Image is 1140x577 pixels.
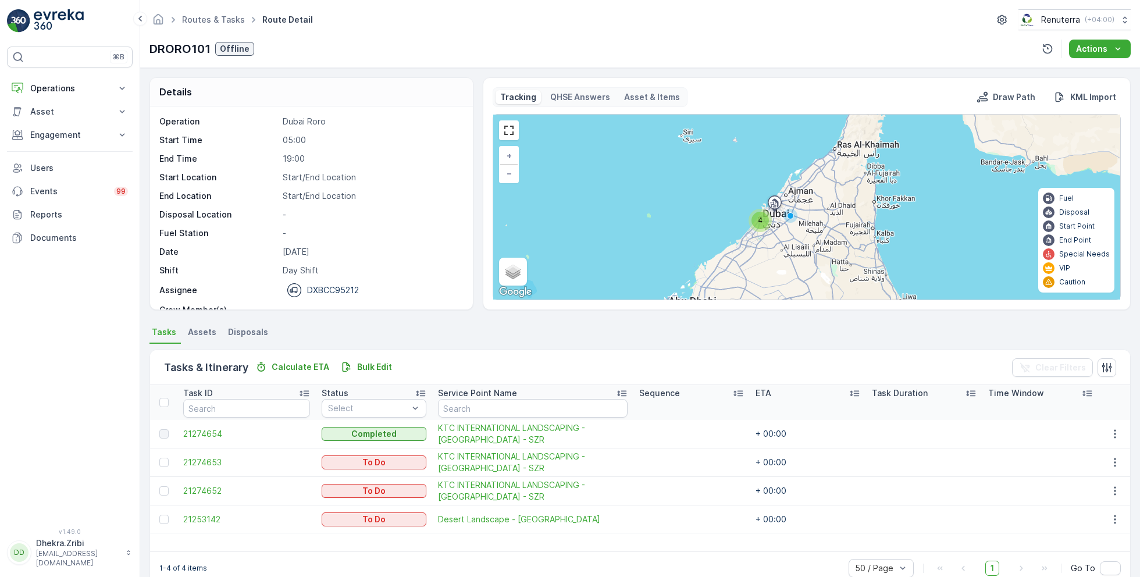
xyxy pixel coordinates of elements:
button: Calculate ETA [251,360,334,374]
td: + 00:00 [750,477,866,505]
p: Draw Path [993,91,1035,103]
span: Disposals [228,326,268,338]
p: Bulk Edit [357,361,392,373]
a: Zoom Out [500,165,518,182]
p: Assignee [159,284,197,296]
input: Search [183,399,310,418]
p: 99 [116,187,126,196]
p: VIP [1059,263,1070,273]
p: KML Import [1070,91,1116,103]
td: + 00:00 [750,448,866,477]
p: Completed [351,428,397,440]
span: KTC INTERNATIONAL LANDSCAPING - [GEOGRAPHIC_DATA] - SZR [438,451,628,474]
p: Offline [220,43,250,55]
p: DRORO101 [149,40,211,58]
p: Task ID [183,387,213,399]
a: 21253142 [183,514,310,525]
p: Calculate ETA [272,361,329,373]
button: To Do [322,512,426,526]
p: Asset & Items [624,91,680,103]
p: Details [159,85,192,99]
a: Zoom In [500,147,518,165]
p: - [283,304,461,316]
p: Start/End Location [283,190,461,202]
p: Disposal Location [159,209,278,220]
button: DDDhekra.Zribi[EMAIL_ADDRESS][DOMAIN_NAME] [7,537,133,568]
span: v 1.49.0 [7,528,133,535]
p: 1-4 of 4 items [159,564,207,573]
button: Renuterra(+04:00) [1018,9,1131,30]
div: 4 [749,209,772,232]
div: 0 [493,115,1120,300]
a: 21274652 [183,485,310,497]
p: Status [322,387,348,399]
span: 4 [758,216,763,225]
p: Shift [159,265,278,276]
span: Assets [188,326,216,338]
p: Operation [159,116,278,127]
a: View Fullscreen [500,122,518,139]
a: Events99 [7,180,133,203]
img: logo_light-DOdMpM7g.png [34,9,84,33]
p: Disposal [1059,208,1089,217]
p: Dhekra.Zribi [36,537,120,549]
button: To Do [322,484,426,498]
span: Tasks [152,326,176,338]
p: Select [328,403,408,414]
td: + 00:00 [750,505,866,533]
div: Toggle Row Selected [159,515,169,524]
p: Reports [30,209,128,220]
a: 21274653 [183,457,310,468]
p: To Do [362,485,386,497]
button: Asset [7,100,133,123]
button: Engagement [7,123,133,147]
a: Routes & Tasks [182,15,245,24]
button: Clear Filters [1012,358,1093,377]
p: Fuel [1059,194,1074,203]
a: Homepage [152,17,165,27]
a: Users [7,156,133,180]
td: + 00:00 [750,420,866,448]
p: - [283,227,461,239]
p: - [283,209,461,220]
p: Task Duration [872,387,928,399]
p: [EMAIL_ADDRESS][DOMAIN_NAME] [36,549,120,568]
p: ⌘B [113,52,124,62]
button: Actions [1069,40,1131,58]
img: Google [496,284,535,300]
p: Clear Filters [1035,362,1086,373]
button: Operations [7,77,133,100]
span: − [507,168,512,178]
p: Actions [1076,43,1107,55]
p: Events [30,186,107,197]
p: Asset [30,106,109,117]
span: KTC INTERNATIONAL LANDSCAPING - [GEOGRAPHIC_DATA] - SZR [438,422,628,446]
div: Toggle Row Selected [159,486,169,496]
button: Draw Path [972,90,1040,104]
span: 21274654 [183,428,310,440]
p: Service Point Name [438,387,517,399]
span: Desert Landscape - [GEOGRAPHIC_DATA] [438,514,628,525]
img: logo [7,9,30,33]
p: Special Needs [1059,250,1110,259]
p: Caution [1059,277,1085,287]
p: Users [30,162,128,174]
a: Documents [7,226,133,250]
p: QHSE Answers [550,91,610,103]
p: End Time [159,153,278,165]
p: Start Location [159,172,278,183]
a: KTC INTERNATIONAL LANDSCAPING - Emirates Towers - SZR [438,479,628,503]
a: Layers [500,259,526,284]
img: Screenshot_2024-07-26_at_13.33.01.png [1018,13,1036,26]
p: To Do [362,514,386,525]
button: Bulk Edit [336,360,397,374]
p: Start Point [1059,222,1095,231]
p: Sequence [639,387,680,399]
div: Toggle Row Selected [159,429,169,439]
p: Start Time [159,134,278,146]
input: Search [438,399,628,418]
button: To Do [322,455,426,469]
a: KTC INTERNATIONAL LANDSCAPING - Emirates Towers - SZR [438,451,628,474]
